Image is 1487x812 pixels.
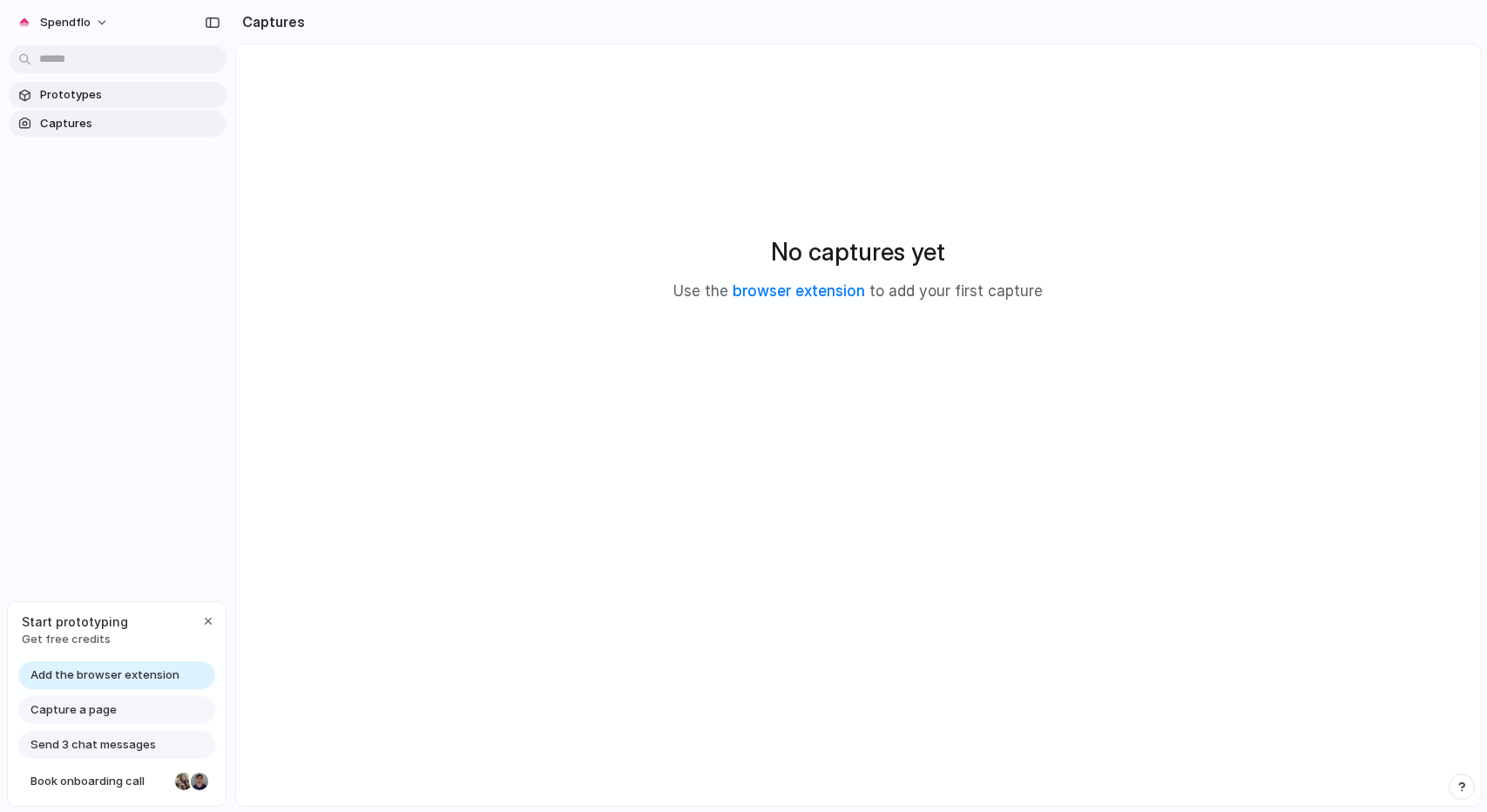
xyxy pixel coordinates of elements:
[674,281,1044,303] p: Use the to add your first capture
[30,736,156,754] span: Send 3 chat messages
[30,701,117,719] span: Capture a page
[30,667,179,684] span: Add the browser extension
[235,11,305,32] h2: Captures
[173,771,194,792] div: Nicole Kubica
[9,82,226,108] a: Prototypes
[40,14,91,31] span: spendflo
[30,773,168,790] span: Book onboarding call
[40,115,220,132] span: Captures
[9,9,118,37] button: spendflo
[22,612,128,631] span: Start prototyping
[9,111,226,137] a: Captures
[22,631,128,648] span: Get free credits
[40,86,220,104] span: Prototypes
[18,768,215,795] a: Book onboarding call
[733,282,866,300] a: browser extension
[772,233,946,270] h2: No captures yet
[189,771,210,792] div: Christian Iacullo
